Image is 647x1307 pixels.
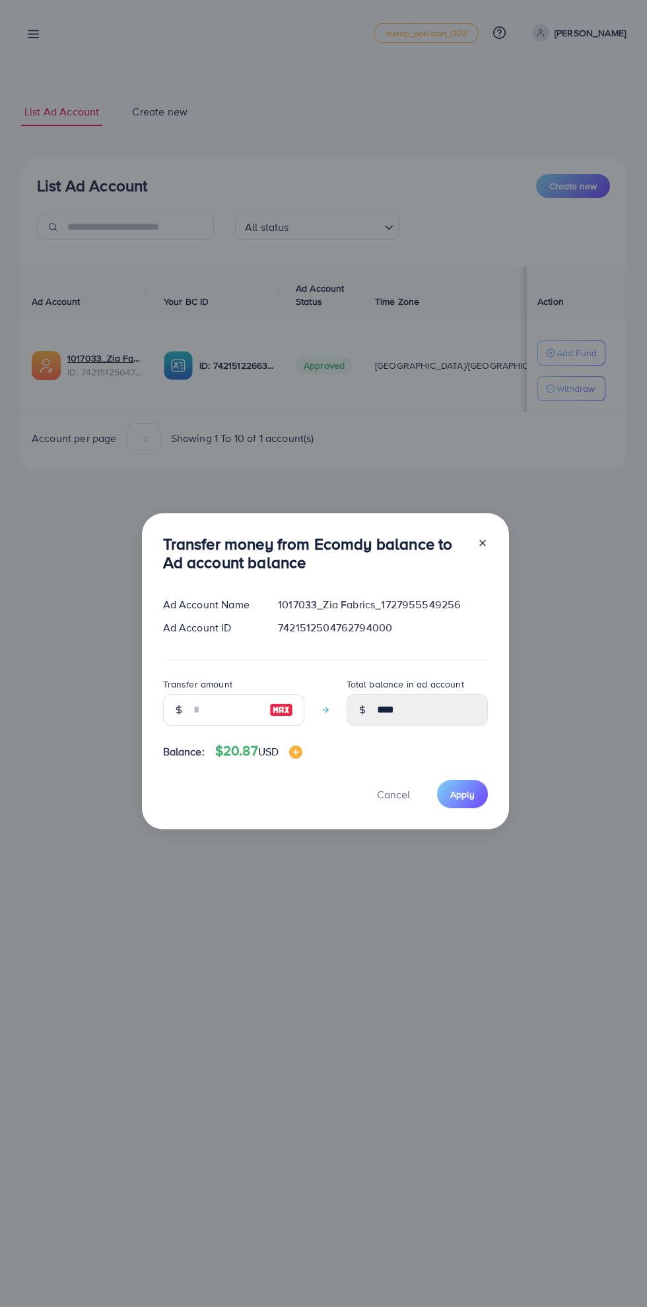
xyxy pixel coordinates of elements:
span: Balance: [163,744,205,759]
div: Ad Account ID [153,620,268,635]
button: Cancel [360,780,426,808]
span: Cancel [377,787,410,802]
span: USD [258,744,279,759]
h3: Transfer money from Ecomdy balance to Ad account balance [163,534,467,573]
label: Transfer amount [163,678,232,691]
h4: $20.87 [215,743,302,759]
img: image [289,746,302,759]
label: Total balance in ad account [347,678,464,691]
div: Ad Account Name [153,597,268,612]
img: image [269,702,293,718]
div: 1017033_Zia Fabrics_1727955549256 [267,597,498,612]
div: 7421512504762794000 [267,620,498,635]
button: Apply [437,780,488,808]
span: Apply [450,788,475,801]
